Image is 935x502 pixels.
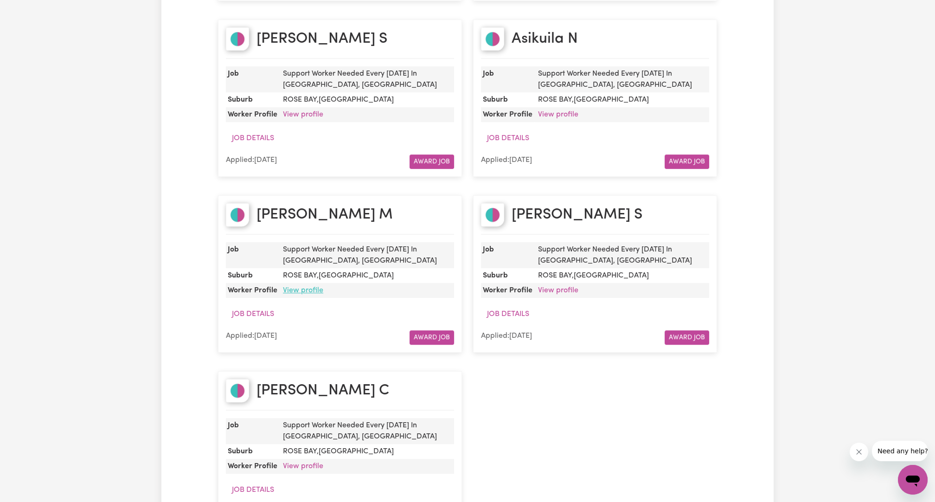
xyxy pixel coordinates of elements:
dd: ROSE BAY , [GEOGRAPHIC_DATA] [279,444,454,459]
dt: Suburb [226,92,279,107]
span: Applied: [DATE] [226,332,277,340]
dd: ROSE BAY , [GEOGRAPHIC_DATA] [279,92,454,107]
dt: Worker Profile [481,107,534,122]
dt: Suburb [226,444,279,459]
h2: [PERSON_NAME] C [256,382,389,399]
dt: Suburb [226,268,279,283]
h2: [PERSON_NAME] S [512,206,642,224]
dt: Worker Profile [226,283,279,298]
span: Applied: [DATE] [481,156,532,164]
iframe: Message from company [872,441,928,461]
dt: Worker Profile [226,107,279,122]
span: Applied: [DATE] [226,156,277,164]
dd: Support Worker Needed Every [DATE] In [GEOGRAPHIC_DATA], [GEOGRAPHIC_DATA] [279,242,454,268]
button: Job Details [226,305,280,323]
dd: ROSE BAY , [GEOGRAPHIC_DATA] [534,268,709,283]
span: Applied: [DATE] [481,332,532,340]
a: View profile [283,463,323,470]
button: Job Details [226,481,280,499]
img: Maria [226,27,249,51]
dd: Support Worker Needed Every [DATE] In [GEOGRAPHIC_DATA], [GEOGRAPHIC_DATA] [279,66,454,92]
span: Need any help? [6,6,56,14]
a: View profile [538,111,578,118]
dd: ROSE BAY , [GEOGRAPHIC_DATA] [534,92,709,107]
iframe: Button to launch messaging window [898,465,928,495]
dt: Suburb [481,92,534,107]
dt: Suburb [481,268,534,283]
a: View profile [538,287,578,294]
button: Award Job [665,330,709,345]
button: Job Details [481,305,535,323]
button: Award Job [410,154,454,169]
h2: [PERSON_NAME] M [256,206,393,224]
button: Job Details [226,129,280,147]
dt: Worker Profile [481,283,534,298]
img: Michelle [226,203,249,226]
dd: Support Worker Needed Every [DATE] In [GEOGRAPHIC_DATA], [GEOGRAPHIC_DATA] [534,242,709,268]
iframe: Close message [850,443,868,461]
button: Award Job [410,330,454,345]
img: Ana [481,203,504,226]
dt: Job [481,242,534,268]
h2: Asikuila N [512,30,578,48]
dt: Job [226,418,279,444]
dt: Job [226,242,279,268]
button: Award Job [665,154,709,169]
dt: Job [226,66,279,92]
dt: Worker Profile [226,459,279,474]
button: Job Details [481,129,535,147]
h2: [PERSON_NAME] S [256,30,387,48]
dd: Support Worker Needed Every [DATE] In [GEOGRAPHIC_DATA], [GEOGRAPHIC_DATA] [534,66,709,92]
dd: Support Worker Needed Every [DATE] In [GEOGRAPHIC_DATA], [GEOGRAPHIC_DATA] [279,418,454,444]
a: View profile [283,287,323,294]
img: Janet [226,379,249,402]
img: Asikuila [481,27,504,51]
dd: ROSE BAY , [GEOGRAPHIC_DATA] [279,268,454,283]
dt: Job [481,66,534,92]
a: View profile [283,111,323,118]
